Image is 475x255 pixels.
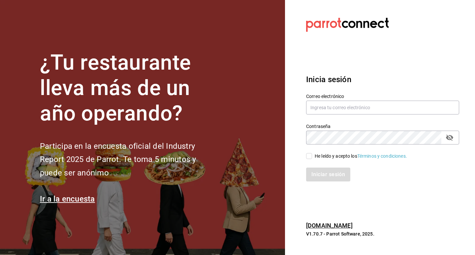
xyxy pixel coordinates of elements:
[40,50,218,126] h1: ¿Tu restaurante lleva más de un año operando?
[306,74,459,85] h3: Inicia sesión
[306,222,353,229] a: [DOMAIN_NAME]
[40,140,218,180] h2: Participa en la encuesta oficial del Industry Report 2025 de Parrot. Te toma 5 minutos y puede se...
[306,94,459,99] label: Correo electrónico
[444,132,455,143] button: passwordField
[357,153,407,159] a: Términos y condiciones.
[306,231,459,237] p: V1.70.7 - Parrot Software, 2025.
[40,194,95,204] a: Ir a la encuesta
[306,124,459,129] label: Contraseña
[315,153,407,160] div: He leído y acepto los
[306,101,459,114] input: Ingresa tu correo electrónico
